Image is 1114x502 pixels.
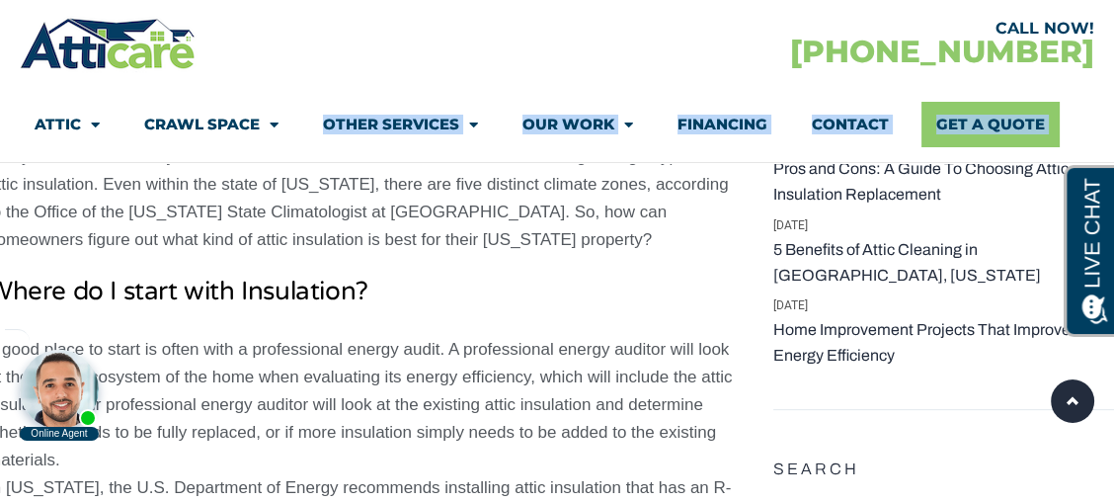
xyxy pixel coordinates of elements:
[921,102,1060,147] a: Get A Quote
[773,237,1114,290] a: 5 Benefits of Attic Cleaning in [GEOGRAPHIC_DATA], [US_STATE]
[35,102,1079,147] nav: Menu
[557,21,1094,37] div: CALL NOW!
[48,16,159,41] span: Opens a chat window
[773,156,1114,209] a: Pros and Cons: A Guide To Choosing Attic Insulation Replacement
[773,293,1114,317] span: [DATE]
[522,102,633,147] a: Our Work
[773,446,1114,493] h5: Search
[144,102,278,147] a: Crawl Space
[773,317,1114,370] a: Home Improvement Projects That Improve Energy Efficiency
[773,213,1114,237] span: [DATE]
[35,102,100,147] a: Attic
[323,102,478,147] a: Other Services
[10,344,109,443] iframe: Chat Invitation
[812,102,889,147] a: Contact
[677,102,767,147] a: Financing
